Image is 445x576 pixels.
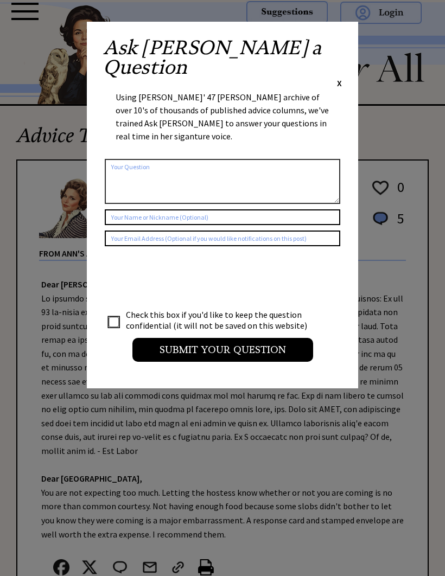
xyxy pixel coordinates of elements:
[103,38,342,77] h2: Ask [PERSON_NAME] a Question
[105,231,340,246] input: Your Email Address (Optional if you would like notifications on this post)
[105,209,340,225] input: Your Name or Nickname (Optional)
[125,309,317,331] td: Check this box if you'd like to keep the question confidential (it will not be saved on this webs...
[132,338,313,362] input: Submit your Question
[116,91,329,153] div: Using [PERSON_NAME]' 47 [PERSON_NAME] archive of over 10's of thousands of published advice colum...
[105,257,270,299] iframe: reCAPTCHA
[337,78,342,88] span: X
